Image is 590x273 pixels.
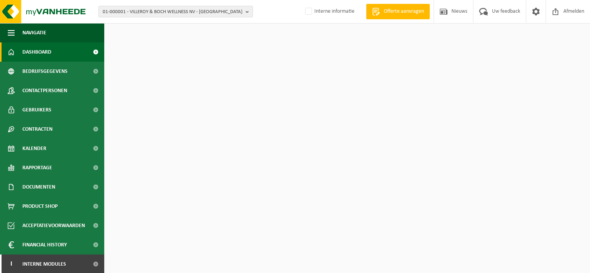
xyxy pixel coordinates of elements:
[22,42,51,62] span: Dashboard
[22,120,53,139] span: Contracten
[98,6,253,17] button: 01-000001 - VILLEROY & BOCH WELLNESS NV - [GEOGRAPHIC_DATA]
[22,216,85,235] span: Acceptatievoorwaarden
[22,197,58,216] span: Product Shop
[22,62,68,81] span: Bedrijfsgegevens
[22,235,67,254] span: Financial History
[22,81,67,100] span: Contactpersonen
[22,100,51,120] span: Gebruikers
[22,23,46,42] span: Navigatie
[22,177,55,197] span: Documenten
[22,139,46,158] span: Kalender
[103,6,242,18] span: 01-000001 - VILLEROY & BOCH WELLNESS NV - [GEOGRAPHIC_DATA]
[303,6,354,17] label: Interne informatie
[382,8,426,15] span: Offerte aanvragen
[22,158,52,177] span: Rapportage
[366,4,430,19] a: Offerte aanvragen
